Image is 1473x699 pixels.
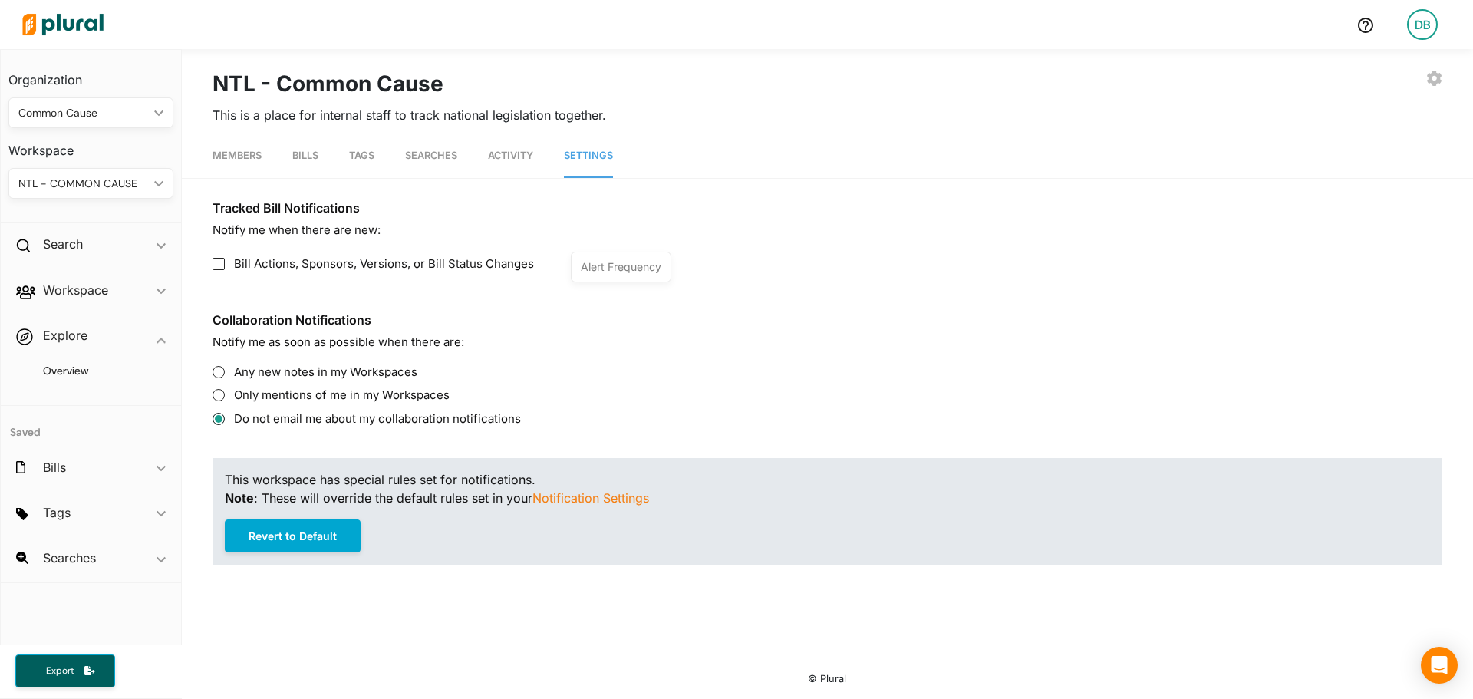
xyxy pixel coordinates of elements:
span: Bills [292,150,318,161]
a: Notification Settings [532,490,649,506]
span: Settings [564,150,613,161]
h3: Organization [8,58,173,91]
a: Members [213,134,262,178]
label: Do not email me about my collaboration notifications [213,410,1442,428]
h3: Tracked Bill Notifications [213,201,1442,216]
input: Bill Actions, Sponsors, Versions, or Bill Status Changes [213,258,225,270]
span: Bill Actions, Sponsors, Versions, or Bill Status Changes [234,256,534,273]
a: Activity [488,134,533,178]
a: Settings [564,134,613,178]
span: Tags [349,150,374,161]
button: Revert to Default [225,519,361,552]
strong: Note [225,490,254,506]
h2: Searches [43,549,96,566]
span: Searches [405,150,457,161]
h2: Workspace [43,282,108,298]
button: Export [15,654,115,687]
a: Tags [349,134,374,178]
h4: Saved [1,406,181,443]
span: Only mentions of me in my Workspaces [234,387,450,404]
h2: Search [43,236,83,252]
input: Only mentions of me in my Workspaces [213,389,225,401]
h1: NTL - Common Cause [213,68,443,100]
h2: Explore [43,327,87,344]
span: Activity [488,150,533,161]
div: Alert Frequency [581,259,661,275]
h3: Collaboration Notifications [213,313,1442,328]
p: Notify me when there are new: [213,222,1442,239]
span: Export [35,664,84,678]
p: Notify me as soon as possible when there are: [213,334,1442,351]
label: Any new notes in my Workspaces [213,364,1442,381]
a: Bills [292,134,318,178]
a: Searches [405,134,457,178]
input: Do not email me about my collaboration notifications [213,413,225,425]
h2: Bills [43,459,66,476]
div: Open Intercom Messenger [1421,647,1458,684]
a: Overview [24,364,166,378]
h3: Workspace [8,128,173,162]
a: DB [1395,3,1450,46]
span: Members [213,150,262,161]
div: Common Cause [18,105,148,121]
div: DB [1407,9,1438,40]
div: NTL - COMMON CAUSE [18,176,148,192]
span: This is a place for internal staff to track national legislation together. [213,101,606,129]
p: This workspace has special rules set for notifications. : These will override the default rules s... [225,470,1430,507]
small: © Plural [808,673,846,684]
h2: Tags [43,504,71,521]
input: Any new notes in my Workspaces [213,366,225,378]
